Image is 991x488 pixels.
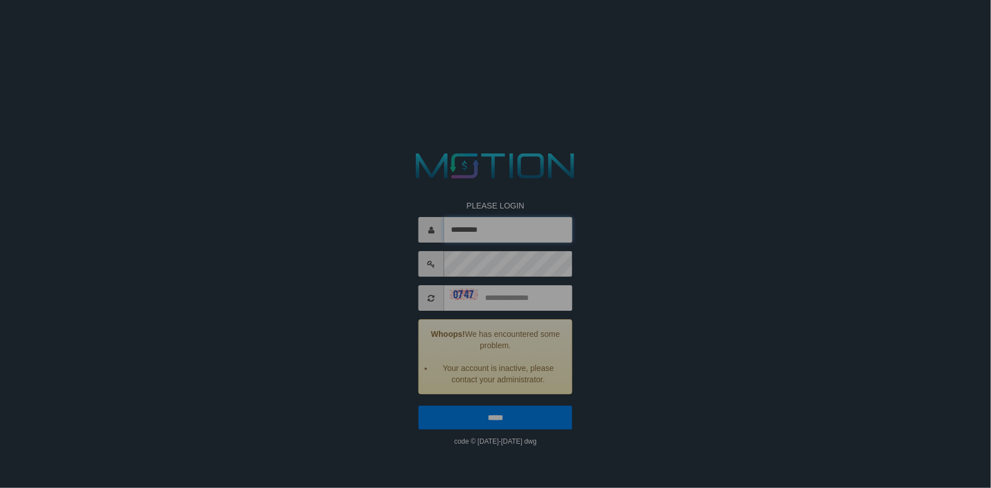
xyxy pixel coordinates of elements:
strong: Whoops! [431,329,465,339]
div: We has encountered some problem. [419,319,572,394]
p: PLEASE LOGIN [419,200,572,211]
img: captcha [450,289,478,301]
small: code © [DATE]-[DATE] dwg [454,437,537,445]
img: MOTION_logo.png [409,149,582,183]
li: Your account is inactive, please contact your administrator. [433,362,563,385]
